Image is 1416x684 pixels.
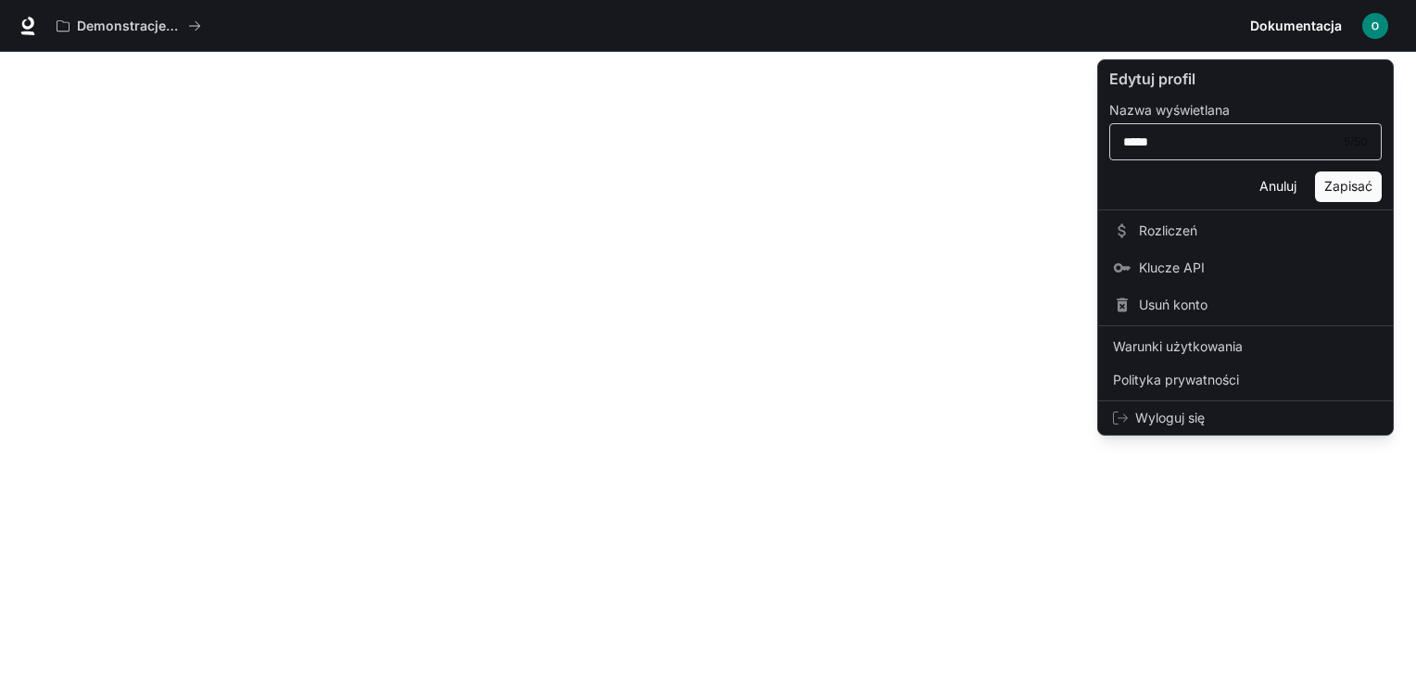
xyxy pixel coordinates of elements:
[1113,371,1378,389] span: Polityka prywatności
[1102,363,1389,397] a: Polityka prywatności
[1109,68,1382,90] p: Edytuj profil
[1098,401,1393,435] div: Wyloguj się
[1315,171,1382,202] button: Zapisać
[1248,171,1308,202] button: Anuluj
[1102,288,1389,322] div: Usuń konto
[1109,104,1230,117] p: Nazwa wyświetlana
[1102,330,1389,363] a: Warunki użytkowania
[1102,251,1389,285] a: Klucze API
[1344,133,1368,151] div: 5 / 50
[1113,337,1378,356] span: Warunki użytkowania
[1139,296,1378,314] span: Usuń konto
[1102,214,1389,247] a: Rozliczeń
[1135,409,1378,427] span: Wyloguj się
[1139,259,1378,277] span: Klucze API
[1139,222,1378,240] span: Rozliczeń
